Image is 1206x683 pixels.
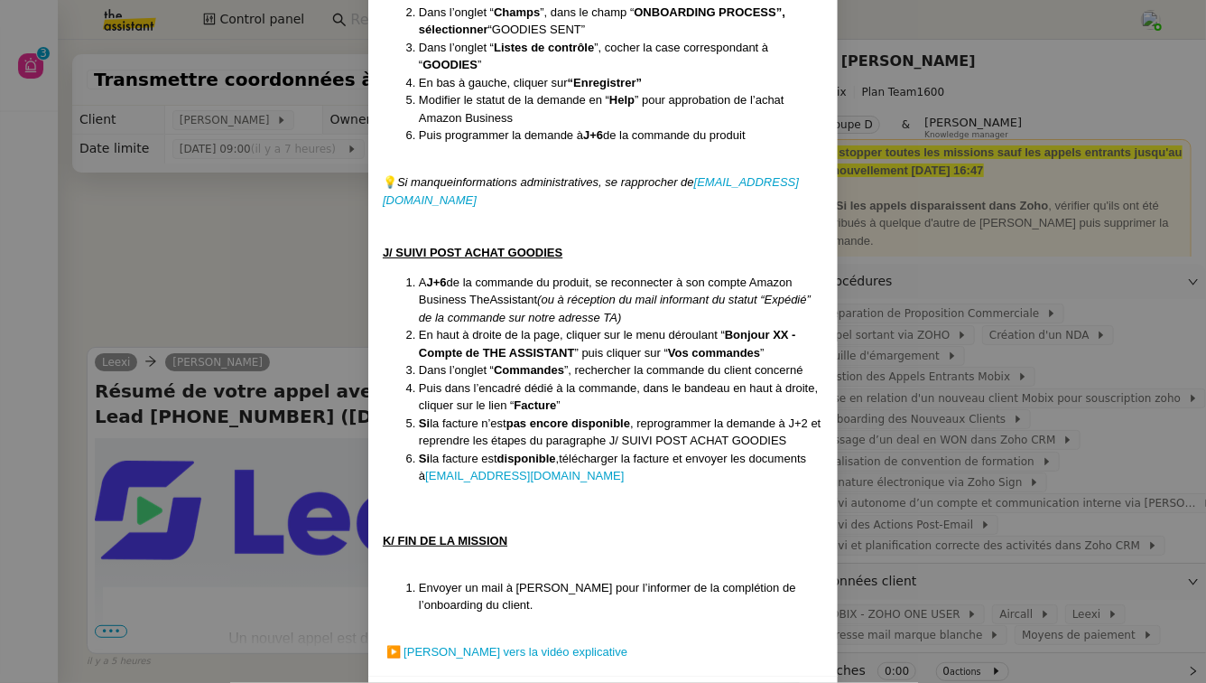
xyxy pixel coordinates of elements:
li: Dans l’onglet “ ”, rechercher la commande du client concerné [419,361,823,379]
span: ”, cocher la case correspondant à “ [419,41,768,72]
em: Si manque [397,175,453,189]
strong: Facture [515,398,557,412]
li: A de la commande du produit, se reconnecter à son compte Amazon Business TheAssistant [419,274,823,327]
li: Puis dans l’encadré dédié à la commande, dans le bandeau en haut à droite, cliquer sur le lien “ ” [419,379,823,415]
u: J/ SUIVI POST ACHAT GOODIES [383,246,562,259]
strong: Vos commandes [668,346,760,360]
strong: “Enregistrer” [568,76,642,89]
li: la facture est , [419,450,823,485]
span: ”, dans le champ “ [540,5,634,19]
span: la facture n’est [430,416,506,430]
span: Envoyer un mail à [PERSON_NAME] pour l’informer de la complétion de l’onboarding du client. [419,581,796,613]
strong: Si [419,416,430,430]
span: Dans l’onglet “ [419,41,494,54]
span: 💡 [383,175,397,189]
li: En haut à droite de la page, cliquer sur le menu déroulant “ ” puis cliquer sur “ ” [419,326,823,361]
span: ” [478,58,481,71]
strong: Si [419,452,430,465]
strong: Commandes [494,363,564,377]
span: “GOODIES SENT” [488,23,586,36]
span: télécharger la facture et envoyer les documents à [419,452,806,483]
u: K/ FIN DE LA MISSION [383,534,507,547]
strong: pas encore disponible [506,416,630,430]
li: Modifier le statut de la demande en “ ” pour approbation de l’achat Amazon Business [419,91,823,126]
a: [EMAIL_ADDRESS][DOMAIN_NAME] [383,175,799,207]
strong: Help [609,93,635,107]
a: [EMAIL_ADDRESS][DOMAIN_NAME] [425,469,624,482]
span: En bas à gauche, cliquer sur [419,76,568,89]
strong: GOODIES [422,58,478,71]
strong: J+6 [427,276,447,289]
span: Puis p [419,128,451,142]
strong: J+6 [583,128,603,142]
em: (ou à réception du mail informant du statut “Expédié” de la commande sur notre adresse TA) [419,293,811,324]
strong: Bonjour XX - Compte de THE ASSISTANT [419,328,796,360]
span: rogrammer la demande à [451,128,583,142]
a: ▶️ [PERSON_NAME] vers la vidéo explicative [386,645,627,659]
span: de la commande du produit [603,128,746,142]
strong: Champs [494,5,540,19]
strong: Listes de contrôle [494,41,594,54]
span: Dans l’onglet “ [419,5,494,19]
em: informations administratives, se rapprocher de [453,175,694,189]
strong: disponible [497,452,556,465]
